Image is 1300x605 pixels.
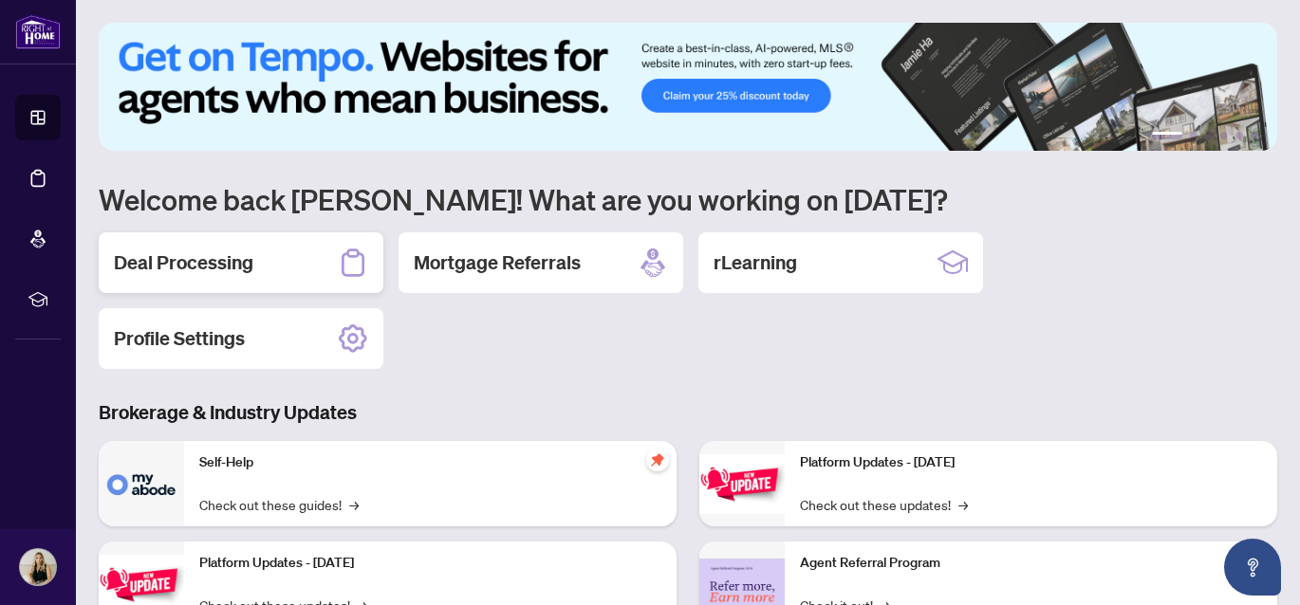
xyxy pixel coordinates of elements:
[199,494,359,515] a: Check out these guides!→
[1205,132,1213,139] button: 3
[1152,132,1182,139] button: 1
[114,325,245,352] h2: Profile Settings
[20,549,56,585] img: Profile Icon
[199,553,661,574] p: Platform Updates - [DATE]
[1224,539,1281,596] button: Open asap
[646,449,669,471] span: pushpin
[714,249,797,276] h2: rLearning
[15,14,61,49] img: logo
[114,249,253,276] h2: Deal Processing
[1251,132,1258,139] button: 6
[99,399,1277,426] h3: Brokerage & Industry Updates
[958,494,968,515] span: →
[99,441,184,526] img: Self-Help
[414,249,581,276] h2: Mortgage Referrals
[1190,132,1198,139] button: 2
[99,181,1277,217] h1: Welcome back [PERSON_NAME]! What are you working on [DATE]?
[1235,132,1243,139] button: 5
[349,494,359,515] span: →
[99,23,1277,151] img: Slide 0
[1220,132,1228,139] button: 4
[699,454,785,514] img: Platform Updates - June 23, 2025
[800,494,968,515] a: Check out these updates!→
[800,452,1262,473] p: Platform Updates - [DATE]
[199,452,661,473] p: Self-Help
[800,553,1262,574] p: Agent Referral Program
